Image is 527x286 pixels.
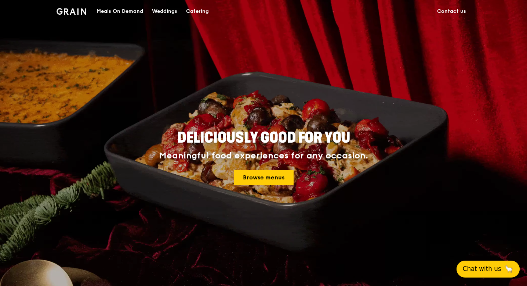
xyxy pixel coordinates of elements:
[148,0,182,22] a: Weddings
[234,170,294,185] a: Browse menus
[152,0,177,22] div: Weddings
[457,261,520,278] button: Chat with us🦙
[186,0,209,22] div: Catering
[504,264,513,274] span: 🦙
[97,0,143,22] div: Meals On Demand
[433,0,470,22] a: Contact us
[131,151,396,161] div: Meaningful food experiences for any occasion.
[177,129,350,147] span: Deliciously good for you
[463,264,501,274] span: Chat with us
[57,8,86,15] img: Grain
[182,0,213,22] a: Catering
